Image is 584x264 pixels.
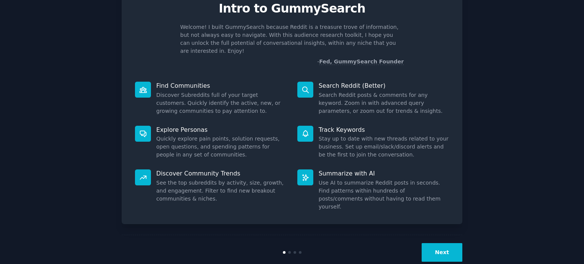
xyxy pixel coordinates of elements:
p: Summarize with AI [319,169,449,177]
p: Explore Personas [156,126,287,134]
p: Discover Community Trends [156,169,287,177]
p: Track Keywords [319,126,449,134]
div: - [317,58,404,66]
dd: Stay up to date with new threads related to your business. Set up email/slack/discord alerts and ... [319,135,449,159]
dd: See the top subreddits by activity, size, growth, and engagement. Filter to find new breakout com... [156,179,287,203]
p: Search Reddit (Better) [319,82,449,90]
dd: Search Reddit posts & comments for any keyword. Zoom in with advanced query parameters, or zoom o... [319,91,449,115]
dd: Use AI to summarize Reddit posts in seconds. Find patterns within hundreds of posts/comments with... [319,179,449,211]
p: Find Communities [156,82,287,90]
p: Intro to GummySearch [130,2,454,15]
p: Welcome! I built GummySearch because Reddit is a treasure trove of information, but not always ea... [180,23,404,55]
a: Fed, GummySearch Founder [319,58,404,65]
dd: Quickly explore pain points, solution requests, open questions, and spending patterns for people ... [156,135,287,159]
button: Next [422,243,462,262]
dd: Discover Subreddits full of your target customers. Quickly identify the active, new, or growing c... [156,91,287,115]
